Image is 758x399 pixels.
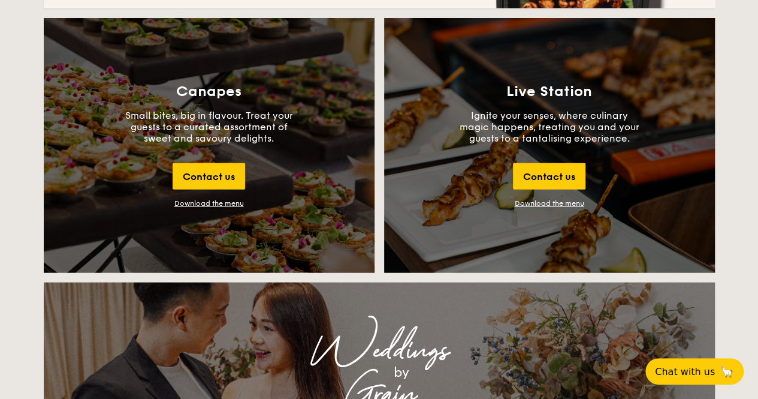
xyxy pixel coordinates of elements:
p: Ignite your senses, where culinary magic happens, treating you and your guests to a tantalising e... [460,110,639,144]
div: Download the menu [174,199,244,208]
div: by [194,362,609,383]
h3: Canapes [176,83,241,100]
button: Chat with us🦙 [645,358,744,385]
p: Small bites, big in flavour. Treat your guests to a curated assortment of sweet and savoury delig... [119,110,299,144]
a: Download the menu [515,199,584,208]
span: 🦙 [720,365,734,379]
span: Chat with us [655,366,715,377]
div: Weddings [149,340,609,362]
div: Contact us [513,163,585,190]
h3: Live Station [506,83,592,100]
div: Contact us [173,163,245,190]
